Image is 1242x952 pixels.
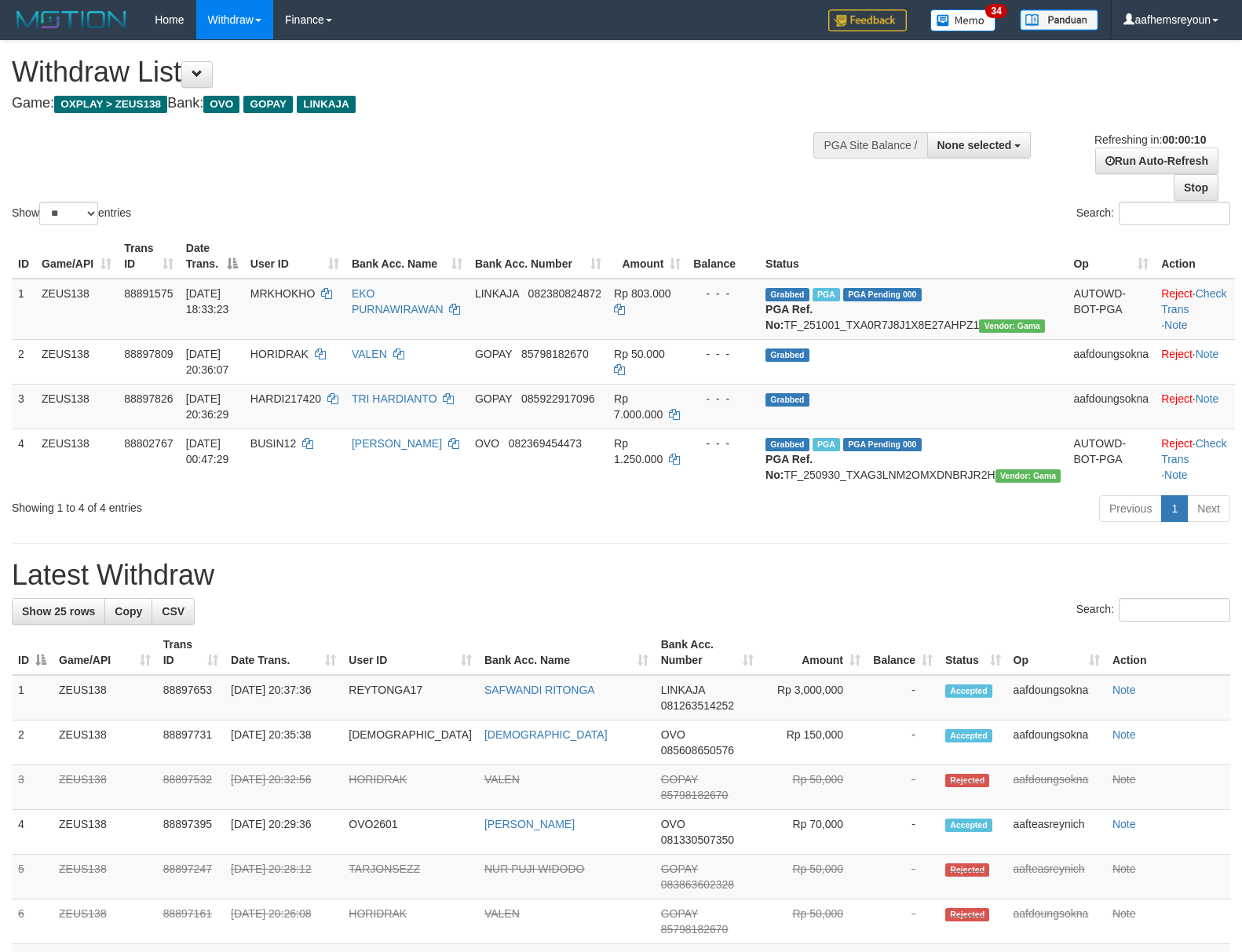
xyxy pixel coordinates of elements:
div: PGA Site Balance / [813,132,926,159]
span: Vendor URL: https://trx31.1velocity.biz [995,469,1061,483]
td: TF_250930_TXAG3LNM2OMXDNBRJR2H [759,429,1067,489]
span: CSV [162,605,184,618]
span: Refreshing in: [1094,133,1206,146]
a: VALEN [352,348,387,360]
th: Op: activate to sort column ascending [1067,234,1155,279]
span: Rp 50.000 [614,348,665,360]
td: [DATE] 20:35:38 [225,720,342,765]
a: VALEN [484,907,520,920]
td: Rp 3,000,000 [760,675,867,720]
span: GOPAY [475,392,512,405]
td: 2 [12,720,53,765]
td: ZEUS138 [53,899,157,944]
th: Bank Acc. Number: activate to sort column ascending [655,630,761,675]
td: Rp 150,000 [760,720,867,765]
a: Note [1164,469,1188,481]
span: Accepted [945,729,992,742]
a: Reject [1161,437,1193,450]
span: Show 25 rows [22,605,95,618]
label: Search: [1076,598,1230,622]
label: Show entries [12,202,131,225]
td: 88897395 [157,810,225,855]
td: aafteasreynich [1007,810,1106,855]
td: REYTONGA17 [342,675,478,720]
th: Amount: activate to sort column ascending [608,234,687,279]
th: Action [1155,234,1235,279]
th: Trans ID: activate to sort column ascending [157,630,225,675]
span: Grabbed [765,348,809,362]
span: Grabbed [765,438,809,451]
span: LINKAJA [661,684,705,696]
h1: Withdraw List [12,57,813,88]
a: Note [1112,907,1136,920]
span: HORIDRAK [250,348,309,360]
th: Game/API: activate to sort column ascending [53,630,157,675]
span: MRKHOKHO [250,287,315,300]
span: Grabbed [765,288,809,301]
td: [DATE] 20:28:12 [225,855,342,899]
th: ID: activate to sort column descending [12,630,53,675]
td: - [867,855,939,899]
th: Bank Acc. Number: activate to sort column ascending [469,234,608,279]
span: OVO [661,818,685,830]
th: Amount: activate to sort column ascending [760,630,867,675]
td: - [867,810,939,855]
a: SAFWANDI RITONGA [484,684,595,696]
th: Date Trans.: activate to sort column descending [180,234,244,279]
span: Copy 082380824872 to clipboard [528,287,601,300]
span: Rp 803.000 [614,287,670,300]
img: Button%20Memo.svg [930,9,996,31]
span: Accepted [945,819,992,832]
td: aafdoungsokna [1007,899,1106,944]
td: aafdoungsokna [1007,675,1106,720]
a: Previous [1099,495,1162,522]
h1: Latest Withdraw [12,560,1230,591]
td: Rp 50,000 [760,765,867,810]
input: Search: [1119,598,1230,622]
td: aafdoungsokna [1007,765,1106,810]
a: Reject [1161,348,1193,360]
th: Game/API: activate to sort column ascending [35,234,118,279]
span: GOPAY [243,96,293,113]
span: 88897826 [124,392,173,405]
div: Showing 1 to 4 of 4 entries [12,494,506,516]
th: User ID: activate to sort column ascending [244,234,345,279]
span: 88897809 [124,348,173,360]
span: Copy 085922917096 to clipboard [521,392,594,405]
span: GOPAY [661,907,698,920]
td: - [867,765,939,810]
a: Note [1112,728,1136,741]
a: CSV [152,598,195,625]
span: HARDI217420 [250,392,321,405]
td: ZEUS138 [53,675,157,720]
td: · [1155,384,1235,429]
span: [DATE] 20:36:29 [186,392,229,421]
span: Copy [115,605,142,618]
span: Accepted [945,684,992,698]
th: Balance [687,234,759,279]
span: PGA Pending [843,438,922,451]
th: Balance: activate to sort column ascending [867,630,939,675]
span: LINKAJA [297,96,356,113]
a: Reject [1161,287,1193,300]
span: Rp 7.000.000 [614,392,663,421]
td: 3 [12,765,53,810]
span: Copy 85798182670 to clipboard [521,348,589,360]
span: PGA Pending [843,288,922,301]
td: [DATE] 20:29:36 [225,810,342,855]
span: OVO [203,96,239,113]
b: PGA Ref. No: [765,303,813,331]
td: 1 [12,279,35,340]
a: Note [1164,319,1188,331]
td: · · [1155,279,1235,340]
td: [DATE] 20:32:56 [225,765,342,810]
span: None selected [937,139,1012,151]
td: ZEUS138 [53,810,157,855]
a: Copy [104,598,152,625]
span: Vendor URL: https://trx31.1velocity.biz [979,319,1045,333]
img: Feedback.jpg [828,9,907,31]
td: TF_251001_TXA0R7J8J1X8E27AHPZ1 [759,279,1067,340]
a: NUR PUJI WIDODO [484,863,585,875]
span: [DATE] 20:36:07 [186,348,229,376]
span: GOPAY [475,348,512,360]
